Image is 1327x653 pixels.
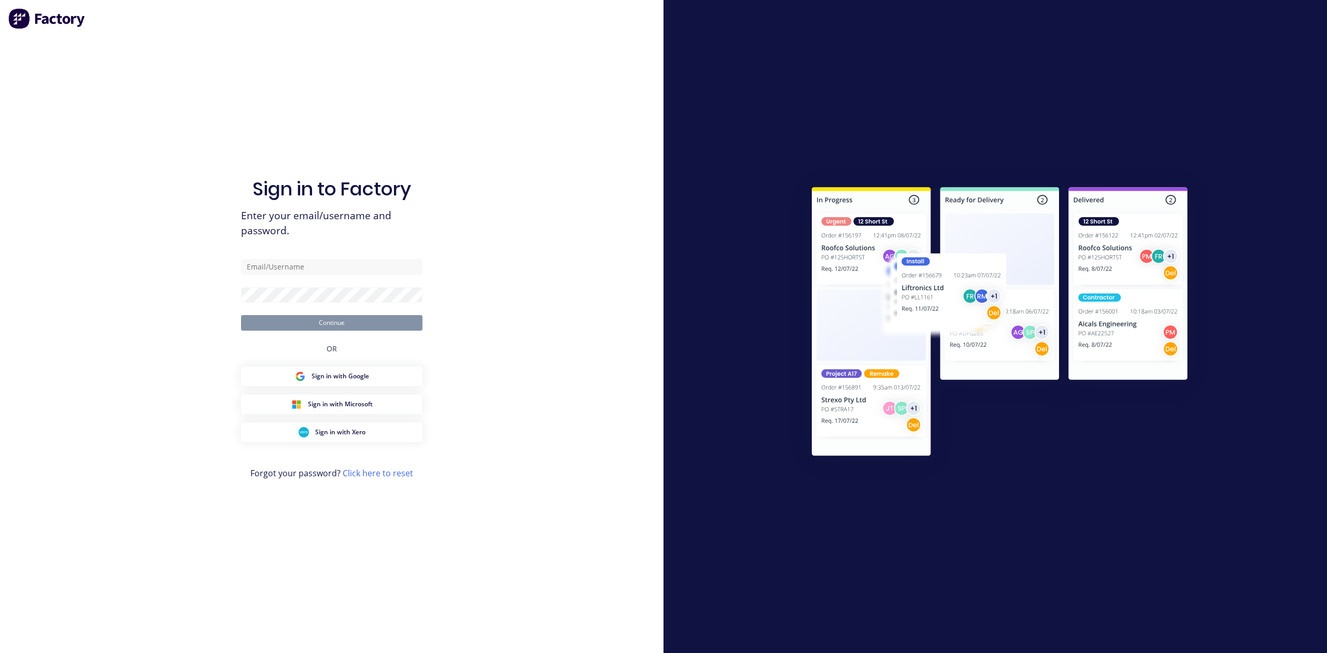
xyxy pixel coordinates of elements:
[241,366,422,386] button: Google Sign inSign in with Google
[291,399,302,409] img: Microsoft Sign in
[8,8,86,29] img: Factory
[241,259,422,275] input: Email/Username
[308,400,373,409] span: Sign in with Microsoft
[315,428,365,437] span: Sign in with Xero
[312,372,369,381] span: Sign in with Google
[327,331,337,366] div: OR
[299,427,309,437] img: Xero Sign in
[250,467,413,479] span: Forgot your password?
[241,208,422,238] span: Enter your email/username and password.
[241,315,422,331] button: Continue
[252,178,411,200] h1: Sign in to Factory
[343,467,413,479] a: Click here to reset
[295,371,305,381] img: Google Sign in
[789,166,1210,480] img: Sign in
[241,394,422,414] button: Microsoft Sign inSign in with Microsoft
[241,422,422,442] button: Xero Sign inSign in with Xero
